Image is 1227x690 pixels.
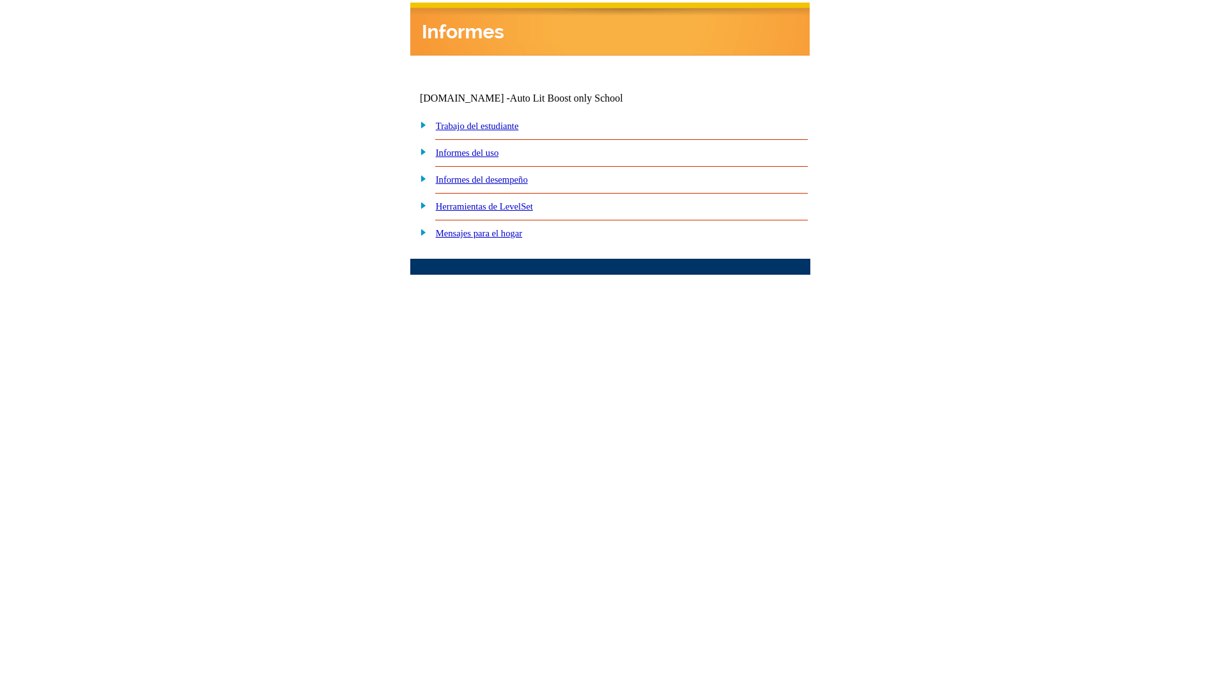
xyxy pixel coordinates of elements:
[413,146,427,157] img: plus.gif
[413,119,427,130] img: plus.gif
[420,93,655,104] td: [DOMAIN_NAME] -
[436,174,528,185] a: Informes del desempeño
[510,93,623,103] nobr: Auto Lit Boost only School
[413,226,427,238] img: plus.gif
[410,3,810,56] img: header
[413,172,427,184] img: plus.gif
[436,228,523,238] a: Mensajes para el hogar
[413,199,427,211] img: plus.gif
[436,201,533,211] a: Herramientas de LevelSet
[436,148,499,158] a: Informes del uso
[436,121,519,131] a: Trabajo del estudiante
